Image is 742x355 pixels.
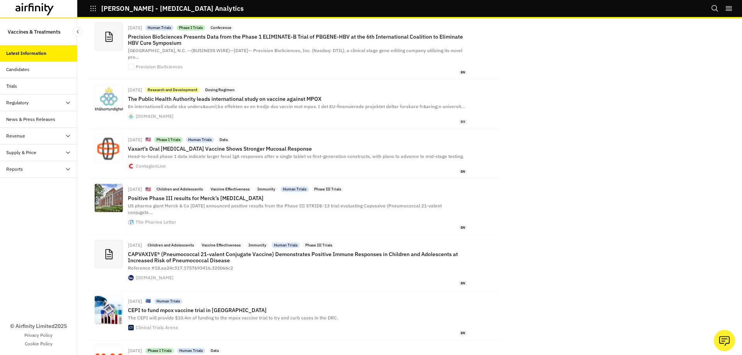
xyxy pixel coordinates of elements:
[459,70,467,75] span: en
[95,184,123,212] img: b45e26f0-0152-11ef-a588-e798d47e404e-merck_usa_hq_large.jpg
[459,169,467,174] span: en
[6,166,23,173] div: Reports
[211,25,231,31] p: Conference
[25,340,53,347] a: Cookie Policy
[128,88,142,92] div: [DATE]
[211,187,250,192] p: Vaccine Effectiveness
[128,25,142,30] div: [DATE]
[95,296,123,324] img: shutterstock_2238203123-1.jpg
[136,65,183,69] div: Precision BioSciences
[283,187,306,192] p: Human Trials
[136,275,174,280] div: [DOMAIN_NAME]
[88,17,499,80] a: [DATE]Human TrialsPhase I TrialsConferencePrecision BioSciences Presents Data from the Phase 1 EL...
[8,25,60,39] p: Vaccines & Treatments
[128,138,142,142] div: [DATE]
[128,163,134,169] img: favicon.ico
[128,195,467,201] p: Positive Phase III results for Merck’s [MEDICAL_DATA]
[248,243,266,248] p: Immunity
[145,186,151,193] p: 🇺🇸
[220,137,228,143] p: Data
[148,243,194,248] p: Children and Adolescents
[128,153,464,159] span: Head-to-head phase 1 data indicate larger fecal IgA responses after a single tablet vs first-gene...
[157,137,180,143] p: Phase I Trials
[128,348,142,353] div: [DATE]
[73,27,83,37] button: Close Sidebar
[257,187,275,192] p: Immunity
[459,225,467,230] span: en
[128,325,134,330] img: cropped-Clinical-Trials-Arena-270x270.png
[95,134,123,163] img: 3fe3d6e1bcf619d9f863e5df21ace36cbe765b30-178x192.png
[136,164,166,168] div: ContagionLive
[128,48,462,60] span: [GEOGRAPHIC_DATA], N.C. --(BUSINESS WIRE)--[DATE]-- Precision BioSciences, Inc. (Nasdaq: DTIL), a...
[136,325,178,330] div: Clinical Trials Arena
[148,87,197,93] p: Research and Development
[128,187,142,192] div: [DATE]
[128,203,442,215] span: US pharma giant Merck & Co [DATE] announced positive results from the Phase III STRIDE-13 trial e...
[459,331,467,336] span: en
[274,243,298,248] p: Human Trials
[128,146,467,152] p: Vaxart’s Oral [MEDICAL_DATA] Vaccine Shows Stronger Mucosal Response
[145,298,151,304] p: 🇨🇩
[128,299,142,304] div: [DATE]
[128,96,467,102] p: The Public Health Authority leads international study on vaccine against MPOX
[128,307,467,313] p: CEPI to fund mpox vaccine trial in [GEOGRAPHIC_DATA]
[24,332,53,339] a: Privacy Policy
[128,275,134,280] img: favicon.ico
[88,80,499,129] a: [DATE]Research and DevelopmentDosing RegimenThe Public Health Authority leads international study...
[202,243,241,248] p: Vaccine Effectiveness
[6,99,29,106] div: Regulatory
[128,251,467,263] p: CAPVAXIVE® (Pneumococcal 21-valent Conjugate Vaccine) Demonstrates Positive Immune Responses in C...
[6,116,55,123] div: News & Press Releases
[90,2,243,15] button: [PERSON_NAME] - [MEDICAL_DATA] Analytics
[136,114,174,119] div: [DOMAIN_NAME]
[205,87,235,93] p: Dosing Regimen
[128,243,142,248] div: [DATE]
[459,119,467,124] span: sv
[305,243,332,248] p: Phase III Trials
[128,34,467,46] p: Precision BioSciences Presents Data from the Phase 1 ELIMINATE-B Trial of PBGENE-HBV at the 6th I...
[6,132,25,139] div: Revenue
[145,136,151,143] p: 🇺🇸
[711,2,719,15] button: Search
[714,330,735,351] button: Ask our analysts
[148,25,171,31] p: Human Trials
[88,129,499,179] a: [DATE]🇺🇸Phase I TrialsHuman TrialsDataVaxart’s Oral [MEDICAL_DATA] Vaccine Shows Stronger Mucosal...
[88,291,499,340] a: [DATE]🇨🇩Human TrialsCEPI to fund mpox vaccine trial in [GEOGRAPHIC_DATA]The CEPI will provide $10...
[6,83,17,90] div: Trials
[157,299,180,304] p: Human Trials
[188,137,212,143] p: Human Trials
[148,348,172,353] p: Phase I Trials
[179,25,203,31] p: Phase I Trials
[128,315,338,321] span: The CEPI will provide $10.4m of funding to the mpox vaccine trial to try and curb cases in the DRC.
[136,220,176,224] div: The Pharma Letter
[314,187,341,192] p: Phase III Trials
[6,66,29,73] div: Candidates
[128,219,134,225] img: faviconV2
[128,104,465,109] span: En internationell studie ska unders&ouml;ka effekten av en tredje dos vaccin mot mpox. I det EU-f...
[128,64,134,70] img: cropped-PBS-favicon-32x32.png
[211,348,219,353] p: Data
[179,348,203,353] p: Human Trials
[459,281,467,286] span: en
[6,50,46,57] div: Latest Information
[101,5,243,12] p: [PERSON_NAME] - [MEDICAL_DATA] Analytics
[95,85,123,113] img: share.png
[88,235,499,290] a: [DATE]Children and AdolescentsVaccine EffectivenessImmunityHuman TrialsPhase III TrialsCAPVAXIVE®...
[128,114,134,119] img: favicon.ico
[10,322,67,330] p: © Airfinity Limited 2025
[6,149,36,156] div: Supply & Price
[157,187,203,192] p: Children and Adolescents
[88,179,499,235] a: [DATE]🇺🇸Children and AdolescentsVaccine EffectivenessImmunityHuman TrialsPhase III TrialsPositive...
[128,265,233,271] span: Reference #18.aa24c317.1757693416.325066c2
